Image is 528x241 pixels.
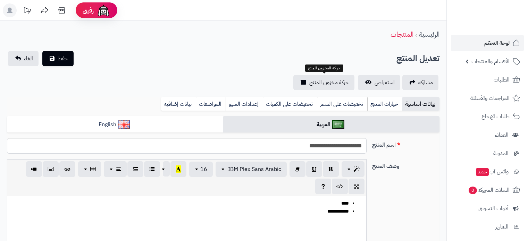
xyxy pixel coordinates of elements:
span: مشاركه [418,78,433,87]
img: ai-face.png [97,3,110,17]
span: أدوات التسويق [478,204,509,213]
a: English [7,116,223,133]
a: المراجعات والأسئلة [451,90,524,106]
span: حفظ [58,54,68,63]
span: 16 [200,165,207,173]
a: أدوات التسويق [451,200,524,217]
span: 0 [469,187,477,194]
span: الغاء [24,54,33,63]
span: المدونة [493,148,509,158]
label: اسم المنتج [369,138,442,149]
h2: تعديل المنتج [396,51,439,66]
a: تخفيضات على الكميات [263,97,317,111]
a: الغاء [8,51,39,66]
a: طلبات الإرجاع [451,108,524,125]
span: لوحة التحكم [484,38,510,48]
button: حفظ [42,51,74,66]
a: تخفيضات على السعر [317,97,367,111]
a: حركة مخزون المنتج [293,75,354,90]
a: المواصفات [196,97,226,111]
a: بيانات إضافية [161,97,196,111]
a: مشاركه [402,75,438,90]
span: حركة مخزون المنتج [309,78,349,87]
span: جديد [476,168,489,176]
span: السلات المتروكة [468,185,510,195]
a: لوحة التحكم [451,35,524,51]
a: العربية [223,116,439,133]
a: السلات المتروكة0 [451,182,524,198]
label: وصف المنتج [369,159,442,170]
a: الرئيسية [419,29,439,40]
span: المراجعات والأسئلة [470,93,510,103]
a: التقارير [451,218,524,235]
img: logo-2.png [481,17,521,32]
button: IBM Plex Sans Arabic [216,162,287,177]
span: التقارير [495,222,509,232]
a: تحديثات المنصة [18,3,36,19]
span: طلبات الإرجاع [481,112,510,121]
a: الطلبات [451,71,524,88]
a: استعراض [358,75,400,90]
span: IBM Plex Sans Arabic [228,165,281,173]
a: وآتس آبجديد [451,163,524,180]
a: العملاء [451,127,524,143]
a: إعدادات السيو [226,97,263,111]
img: العربية [332,120,344,129]
a: المنتجات [391,29,413,40]
a: خيارات المنتج [367,97,402,111]
img: English [118,120,130,129]
span: استعراض [375,78,395,87]
span: الطلبات [494,75,510,85]
div: حركة المخزون للمنتج [305,64,343,72]
button: 16 [189,162,213,177]
a: بيانات أساسية [402,97,439,111]
span: العملاء [495,130,509,140]
span: الأقسام والمنتجات [471,57,510,66]
span: رفيق [83,6,94,15]
a: المدونة [451,145,524,162]
span: وآتس آب [475,167,509,177]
